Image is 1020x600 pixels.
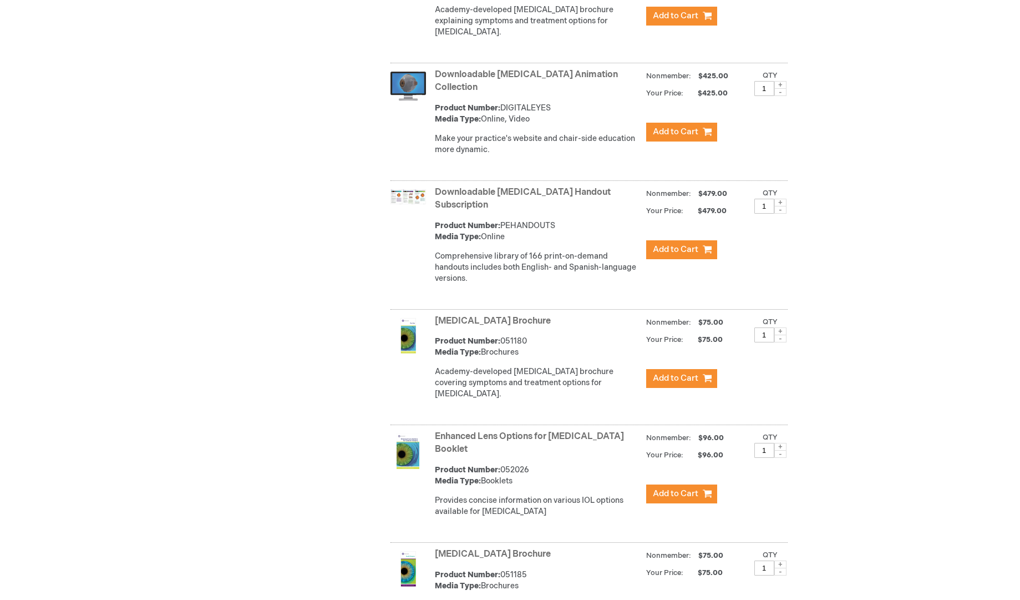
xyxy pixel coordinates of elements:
strong: Product Number: [435,103,500,113]
span: $96.00 [697,433,725,442]
img: Enhanced Lens Options for Cataract Surgery Booklet [397,433,419,469]
span: $425.00 [697,72,730,80]
span: Add to Cart [653,11,698,21]
button: Add to Cart [646,485,717,503]
input: Qty [754,561,774,576]
strong: Your Price: [646,451,683,460]
label: Qty [763,71,778,80]
input: Qty [754,443,774,458]
span: $75.00 [685,568,724,577]
div: Academy-developed [MEDICAL_DATA] brochure explaining symptoms and treatment options for [MEDICAL_... [435,4,641,38]
button: Add to Cart [646,123,717,142]
strong: Media Type: [435,114,481,124]
strong: Product Number: [435,570,500,579]
span: Add to Cart [653,373,698,384]
div: Comprehensive library of 166 print-on-demand handouts includes both English- and Spanish-language... [435,251,641,284]
strong: Your Price: [646,89,683,98]
span: $75.00 [697,551,725,560]
strong: Media Type: [435,581,481,591]
a: Downloadable [MEDICAL_DATA] Animation Collection [435,69,618,93]
label: Qty [763,317,778,326]
span: $479.00 [685,206,728,215]
strong: Media Type: [435,232,481,241]
label: Qty [763,433,778,442]
button: Add to Cart [646,240,717,259]
span: Add to Cart [653,488,698,499]
div: Provides concise information on various IOL options available for [MEDICAL_DATA] [435,495,641,517]
span: $96.00 [685,451,725,460]
strong: Your Price: [646,335,683,344]
strong: Your Price: [646,206,683,215]
span: $479.00 [697,189,729,198]
input: Qty [754,199,774,214]
img: Downloadable Patient Education Handout Subscription [390,189,426,204]
div: 052026 Booklets [435,465,641,487]
strong: Product Number: [435,221,500,230]
strong: Nonmember: [646,187,691,201]
div: Academy-developed [MEDICAL_DATA] brochure covering symptoms and treatment options for [MEDICAL_DA... [435,366,641,400]
img: Eyelid Surgery Brochure [390,551,426,587]
span: Add to Cart [653,244,698,255]
a: [MEDICAL_DATA] Brochure [435,316,551,326]
img: Dry Eye Brochure [390,318,426,354]
label: Qty [763,551,778,559]
div: 051185 Brochures [435,569,641,592]
button: Add to Cart [646,7,717,26]
span: $75.00 [697,318,725,327]
label: Qty [763,189,778,198]
span: $75.00 [685,335,724,344]
div: PEHANDOUTS Online [435,220,641,243]
div: DIGITALEYES Online, Video [435,103,641,125]
a: [MEDICAL_DATA] Brochure [435,549,551,559]
strong: Product Number: [435,336,500,346]
strong: Nonmember: [646,69,691,83]
strong: Nonmember: [646,431,691,445]
input: Qty [754,81,774,96]
a: Enhanced Lens Options for [MEDICAL_DATA] Booklet [435,431,624,455]
p: Make your practice's website and chair-side education more dynamic. [435,133,641,155]
button: Add to Cart [646,369,717,388]
span: Add to Cart [653,127,698,137]
strong: Nonmember: [646,316,691,330]
div: 051180 Brochures [435,336,641,358]
span: $425.00 [685,89,729,98]
strong: Nonmember: [646,549,691,563]
img: Downloadable Patient Education Animation Collection [390,72,426,100]
input: Qty [754,327,774,342]
strong: Media Type: [435,476,481,486]
strong: Product Number: [435,465,500,475]
strong: Your Price: [646,568,683,577]
a: Downloadable [MEDICAL_DATA] Handout Subscription [435,187,611,210]
strong: Media Type: [435,347,481,357]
